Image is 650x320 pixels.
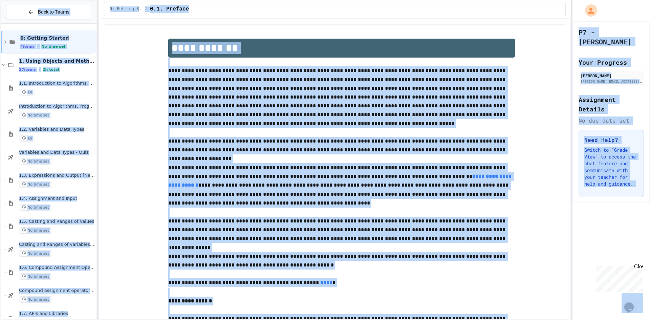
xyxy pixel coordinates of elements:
iframe: chat widget [622,293,643,313]
div: Chat with us now!Close [3,3,47,43]
span: 0.1. Preface [150,5,189,13]
div: No due date set [579,116,644,125]
span: 2h total [43,67,59,72]
span: 1h [19,89,35,95]
h1: P7 - [PERSON_NAME] [579,27,644,46]
span: Back to Teams [38,8,69,16]
span: 0: Getting Started [110,6,142,12]
span: 1.1. Introduction to Algorithms, Programming, and Compilers [19,81,95,86]
span: 27 items [19,67,36,72]
span: Compound assignment operators - Quiz [19,288,95,294]
span: No time set [19,112,52,119]
h2: Assignment Details [579,95,644,114]
span: / [145,6,147,12]
span: 1h [19,135,35,142]
span: No time set [19,158,52,165]
span: 1.7. APIs and Libraries [19,311,95,317]
span: Casting and Ranges of variables - Quiz [19,242,95,248]
span: No time set [19,204,52,211]
span: No time set [19,296,52,303]
span: 1.4. Assignment and Input [19,196,95,201]
span: No time set [19,227,52,234]
span: 0: Getting Started [20,35,95,41]
span: Introduction to Algorithms, Programming, and Compilers [19,104,95,109]
iframe: chat widget [594,263,643,292]
div: [PERSON_NAME] [581,72,642,79]
span: 1. Using Objects and Methods [19,58,95,64]
span: 1.3. Expressions and Output [New] [19,173,95,178]
div: [PERSON_NAME][EMAIL_ADDRESS][PERSON_NAME][DOMAIN_NAME] [581,79,642,84]
h3: Need Help? [584,136,638,144]
div: My Account [578,3,599,18]
span: • [37,44,39,49]
span: No time set [19,273,52,280]
span: No time set [19,181,52,188]
span: 1.2. Variables and Data Types [19,127,95,132]
p: Switch to "Grade View" to access the chat feature and communicate with your teacher for help and ... [584,147,638,187]
span: No time set [19,250,52,257]
span: No time set [41,44,66,49]
span: 4 items [20,44,35,49]
span: 1.5. Casting and Ranges of Values [19,219,95,225]
span: 1.6. Compound Assignment Operators [19,265,95,271]
button: Back to Teams [6,5,91,19]
span: • [39,67,40,72]
span: Variables and Data Types - Quiz [19,150,95,155]
h2: Your Progress [579,58,644,67]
